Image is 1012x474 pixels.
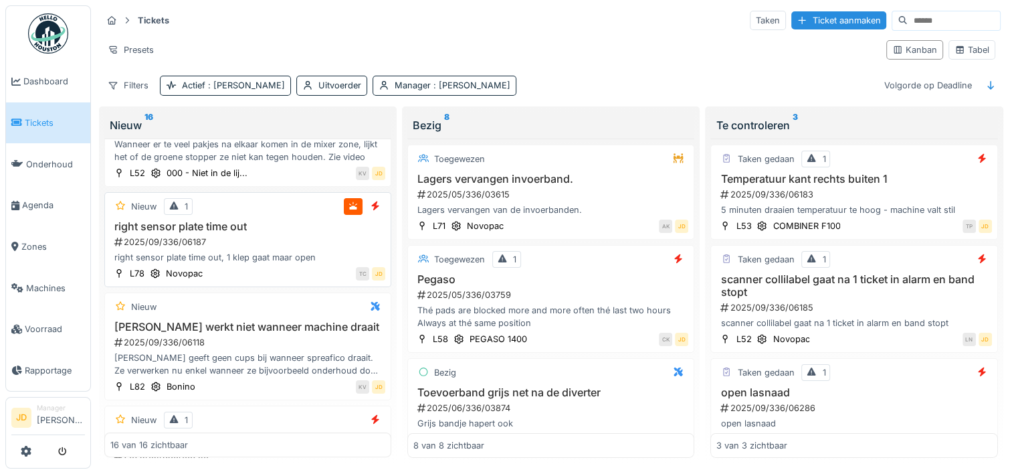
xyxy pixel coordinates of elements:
[132,14,175,27] strong: Tickets
[110,321,385,333] h3: [PERSON_NAME] werkt niet wanneer machine draait
[716,117,992,133] div: Te controleren
[416,289,688,301] div: 2025/05/336/03759
[716,386,991,399] h3: open lasnaad
[131,200,157,213] div: Nieuw
[110,138,385,163] div: Wanneer er te veel pakjes na elkaar komen in de mixer zone, lijkt het of de groene stopper ze nie...
[167,380,195,393] div: Bonino
[773,333,809,345] div: Novopac
[413,386,688,399] h3: Toevoerband grijs net na de diverter
[737,253,794,266] div: Taken gedaan
[878,76,978,95] div: Volgorde op Deadline
[185,200,188,213] div: 1
[470,333,527,345] div: PEGASO 1400
[318,79,361,92] div: Uitvoerder
[37,403,85,432] li: [PERSON_NAME]
[737,153,794,165] div: Taken gedaan
[6,102,90,144] a: Tickets
[750,11,786,30] div: Taken
[356,167,369,180] div: KV
[131,301,157,313] div: Nieuw
[205,80,285,90] span: : [PERSON_NAME]
[372,267,385,281] div: JD
[372,167,385,180] div: JD
[6,185,90,226] a: Agenda
[395,79,510,92] div: Manager
[113,236,385,248] div: 2025/09/336/06187
[28,13,68,54] img: Badge_color-CXgf-gQk.svg
[444,117,449,133] sup: 8
[26,158,85,171] span: Onderhoud
[413,173,688,185] h3: Lagers vervangen invoerband.
[130,167,145,179] div: L52
[716,173,991,185] h3: Temperatuur kant rechts buiten 1
[25,364,85,377] span: Rapportage
[431,80,510,90] span: : [PERSON_NAME]
[467,220,504,232] div: Novopac
[675,220,688,233] div: JD
[11,403,85,435] a: JD Manager[PERSON_NAME]
[979,220,992,233] div: JD
[675,333,688,346] div: JD
[22,199,85,212] span: Agenda
[413,204,688,216] div: Lagers vervangen van de invoerbanden.
[6,143,90,185] a: Onderhoud
[822,253,825,266] div: 1
[21,240,85,253] span: Zones
[113,336,385,349] div: 2025/09/336/06118
[23,75,85,88] span: Dashboard
[659,220,672,233] div: AK
[416,402,688,414] div: 2025/06/336/03874
[356,267,369,281] div: TC
[659,333,672,346] div: CK
[434,253,485,266] div: Toegewezen
[167,167,247,179] div: 000 - Niet in de lij...
[182,79,285,92] div: Actief
[166,267,203,280] div: Novopac
[716,317,991,329] div: scanner collilabel gaat na 1 ticket in alarm en band stopt
[792,117,797,133] sup: 3
[26,282,85,295] span: Machines
[413,304,688,329] div: Thé pads are blocked more and more often thé last two hours Always at thé same position
[737,366,794,379] div: Taken gedaan
[6,226,90,268] a: Zones
[963,333,976,346] div: LN
[413,117,689,133] div: Bezig
[433,220,445,232] div: L71
[11,408,31,428] li: JD
[102,76,155,95] div: Filters
[25,323,85,335] span: Voorraad
[110,439,188,452] div: 16 van 16 zichtbaar
[719,301,991,314] div: 2025/09/336/06185
[716,439,787,452] div: 3 van 3 zichtbaar
[791,11,886,29] div: Ticket aanmaken
[130,267,144,280] div: L78
[185,414,188,426] div: 1
[413,273,688,286] h3: Pegaso
[513,253,516,266] div: 1
[716,273,991,299] h3: scanner collilabel gaat na 1 ticket in alarm en band stopt
[131,414,157,426] div: Nieuw
[37,403,85,413] div: Manager
[6,350,90,392] a: Rapportage
[736,220,751,232] div: L53
[110,351,385,377] div: [PERSON_NAME] geeft geen cups bij wanneer spreafico draait. Ze verwerken nu enkel wanneer ze bijv...
[979,333,992,346] div: JD
[110,220,385,233] h3: right sensor plate time out
[144,117,153,133] sup: 16
[773,220,840,232] div: COMBINER F100
[434,153,485,165] div: Toegewezen
[736,333,751,345] div: L52
[716,204,991,216] div: 5 minuten draaien temperatuur te hoog - machine valt stil
[102,40,160,60] div: Presets
[413,439,484,452] div: 8 van 8 zichtbaar
[716,417,991,430] div: open lasnaad
[6,61,90,102] a: Dashboard
[954,44,989,56] div: Tabel
[416,188,688,201] div: 2025/05/336/03615
[822,153,825,165] div: 1
[822,366,825,379] div: 1
[25,116,85,129] span: Tickets
[719,188,991,201] div: 2025/09/336/06183
[433,333,448,345] div: L58
[110,251,385,264] div: right sensor plate time out, 1 klep gaat maar open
